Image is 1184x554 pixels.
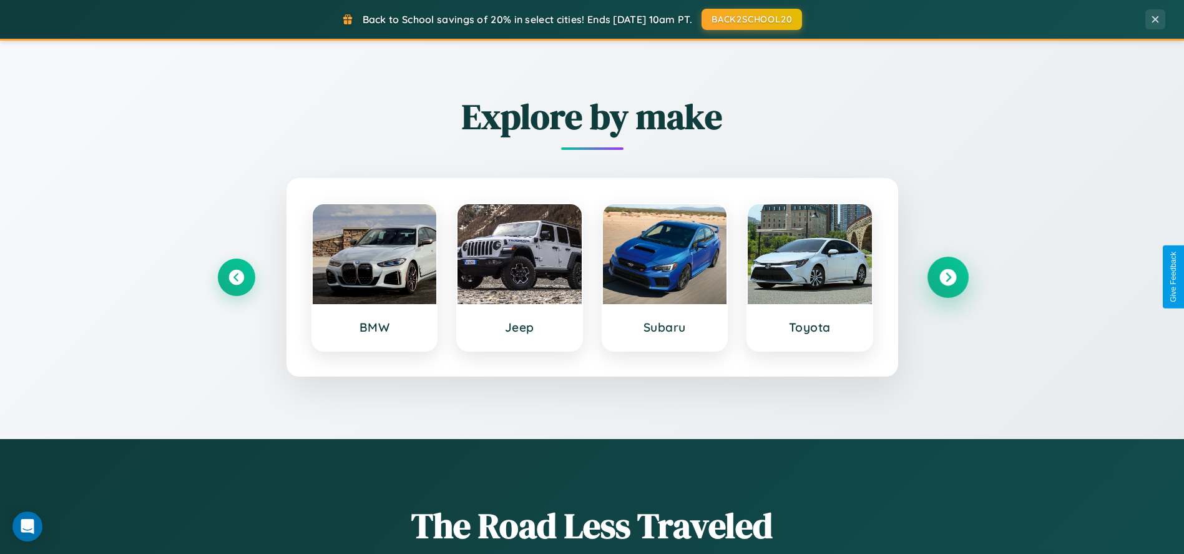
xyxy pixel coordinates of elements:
[470,320,569,335] h3: Jeep
[1169,252,1178,302] div: Give Feedback
[218,92,967,141] h2: Explore by make
[615,320,715,335] h3: Subaru
[363,13,692,26] span: Back to School savings of 20% in select cities! Ends [DATE] 10am PT.
[12,512,42,542] div: Open Intercom Messenger
[218,502,967,550] h1: The Road Less Traveled
[760,320,859,335] h3: Toyota
[702,9,802,30] button: BACK2SCHOOL20
[325,320,424,335] h3: BMW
